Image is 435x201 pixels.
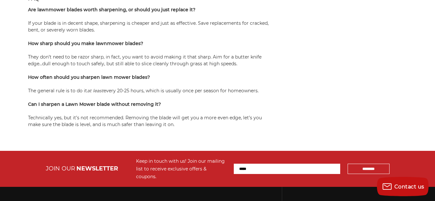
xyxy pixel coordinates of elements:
[28,115,262,127] span: Technically yes, but it’s not recommended. Removing the blade will get you a more even edge, let’...
[377,177,429,196] button: Contact us
[28,41,143,46] b: How sharp should you make lawnmower blades?
[394,184,424,190] span: Contact us
[87,88,104,94] span: at least
[28,88,87,94] span: The general rule is to do it
[28,20,269,33] span: If your blade is in decent shape, sharpening is cheaper and just as effective. Save replacements ...
[104,88,259,94] span: every 20-25 hours, which is usually once per season for homeowners.
[46,165,75,172] span: JOIN OUR
[28,54,262,67] span: They don’t need to be razor sharp, in fact, you want to avoid making it that sharp. Aim for a but...
[28,7,195,13] b: Are lawnmower blades worth sharpening, or should you just replace it?
[28,101,161,107] b: Can I sharpen a Lawn Mower blade without removing it?
[136,157,227,180] div: Keep in touch with us! Join our mailing list to receive exclusive offers & coupons.
[28,74,150,80] b: How often should you sharpen lawn mower blades?
[76,165,118,172] span: NEWSLETTER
